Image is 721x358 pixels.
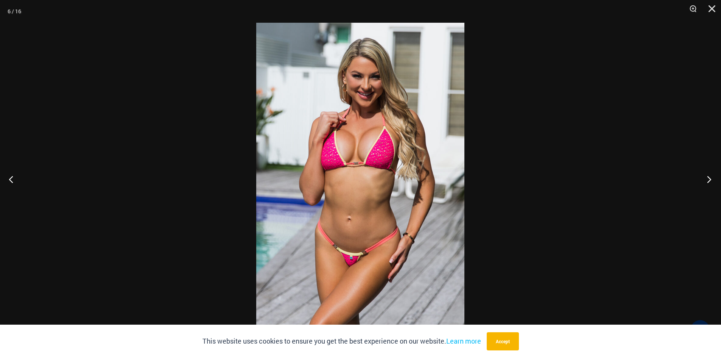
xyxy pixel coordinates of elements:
[487,332,519,350] button: Accept
[446,336,481,345] a: Learn more
[202,336,481,347] p: This website uses cookies to ensure you get the best experience on our website.
[256,23,464,335] img: Bubble Mesh Highlight Pink 309 Top 421 Micro 01
[8,6,21,17] div: 6 / 16
[693,160,721,198] button: Next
